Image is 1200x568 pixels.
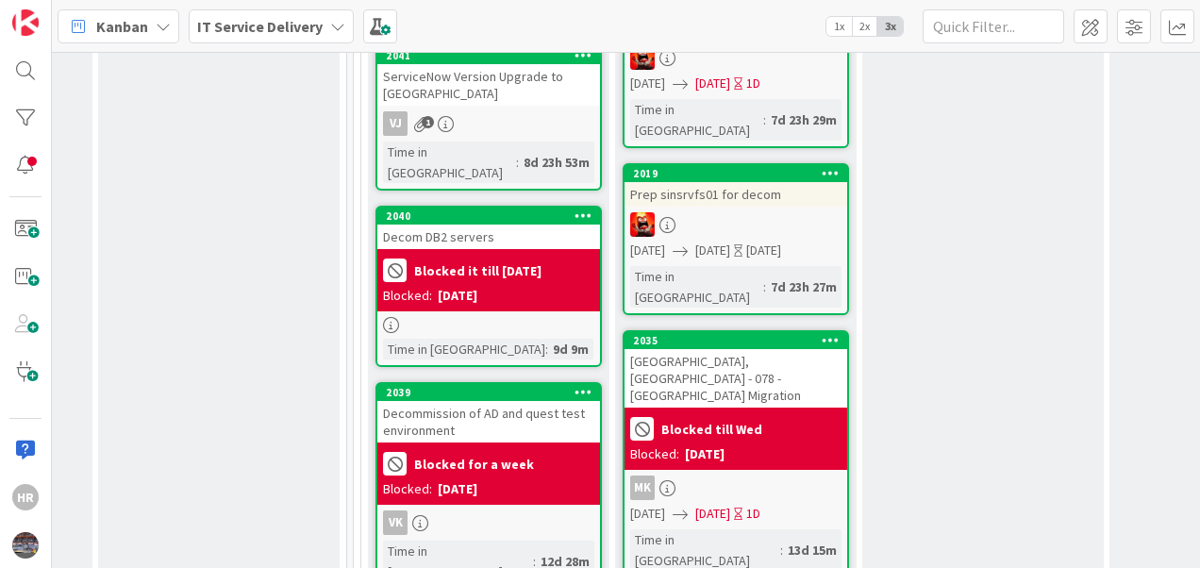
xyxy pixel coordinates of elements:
a: 2040Decom DB2 serversBlocked it till [DATE]Blocked:[DATE]Time in [GEOGRAPHIC_DATA]:9d 9m [375,206,602,367]
div: MK [630,476,655,500]
div: 1D [746,74,760,93]
div: [GEOGRAPHIC_DATA], [GEOGRAPHIC_DATA] - 078 - [GEOGRAPHIC_DATA] Migration [625,349,847,408]
div: 9d 9m [548,339,593,359]
img: VN [630,212,655,237]
div: 2035 [633,334,847,347]
div: Time in [GEOGRAPHIC_DATA] [630,266,763,308]
div: 2035[GEOGRAPHIC_DATA], [GEOGRAPHIC_DATA] - 078 - [GEOGRAPHIC_DATA] Migration [625,332,847,408]
img: Visit kanbanzone.com [12,9,39,36]
div: Time in [GEOGRAPHIC_DATA] [383,339,545,359]
div: [DATE] [438,479,477,499]
b: Blocked it till [DATE] [414,264,542,277]
span: [DATE] [630,241,665,260]
span: Kanban [96,15,148,38]
span: : [780,540,783,560]
div: 7d 23h 29m [766,109,842,130]
span: 2x [852,17,877,36]
span: 1x [826,17,852,36]
span: [DATE] [695,241,730,260]
div: 2039 [386,386,600,399]
span: : [763,276,766,297]
div: HR [12,484,39,510]
div: [DATE] [746,241,781,260]
img: avatar [12,532,39,559]
div: 2019 [625,165,847,182]
div: 8d 23h 53m [519,152,594,173]
div: VJ [383,111,408,136]
div: 2039 [377,384,600,401]
b: IT Service Delivery [197,17,323,36]
span: : [545,339,548,359]
div: MK [625,476,847,500]
div: VN [625,45,847,70]
b: Blocked for a week [414,458,534,471]
div: Time in [GEOGRAPHIC_DATA] [630,99,763,141]
span: 3x [877,17,903,36]
span: : [516,152,519,173]
div: 2040 [386,209,600,223]
input: Quick Filter... [923,9,1064,43]
span: [DATE] [695,74,730,93]
img: VN [630,45,655,70]
a: 2019Prep sinsrvfs01 for decomVN[DATE][DATE][DATE]Time in [GEOGRAPHIC_DATA]:7d 23h 27m [623,163,849,315]
div: VN [625,212,847,237]
div: 1D [746,504,760,524]
b: Blocked till Wed [661,423,762,436]
div: ServiceNow Version Upgrade to [GEOGRAPHIC_DATA] [377,64,600,106]
span: [DATE] [695,504,730,524]
div: VK [383,510,408,535]
div: 2035 [625,332,847,349]
span: 1 [422,116,434,128]
div: 2019 [633,167,847,180]
div: 13d 15m [783,540,842,560]
div: 7d 23h 27m [766,276,842,297]
div: 2041ServiceNow Version Upgrade to [GEOGRAPHIC_DATA] [377,47,600,106]
div: 2040Decom DB2 servers [377,208,600,249]
div: Decom DB2 servers [377,225,600,249]
div: VJ [377,111,600,136]
div: 2039Decommission of AD and quest test environment [377,384,600,443]
span: : [763,109,766,130]
a: 2041ServiceNow Version Upgrade to [GEOGRAPHIC_DATA]VJTime in [GEOGRAPHIC_DATA]:8d 23h 53m [375,45,602,191]
div: VK [377,510,600,535]
div: Time in [GEOGRAPHIC_DATA] [383,142,516,183]
div: Decommission of AD and quest test environment [377,401,600,443]
div: Prep sinsrvfs01 for decom [625,182,847,207]
div: Blocked: [383,286,432,306]
div: 2041 [386,49,600,62]
div: 2040 [377,208,600,225]
div: Blocked: [630,444,679,464]
div: [DATE] [685,444,725,464]
div: Blocked: [383,479,432,499]
div: 2041 [377,47,600,64]
div: [DATE] [438,286,477,306]
span: [DATE] [630,74,665,93]
div: 2019Prep sinsrvfs01 for decom [625,165,847,207]
span: [DATE] [630,504,665,524]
